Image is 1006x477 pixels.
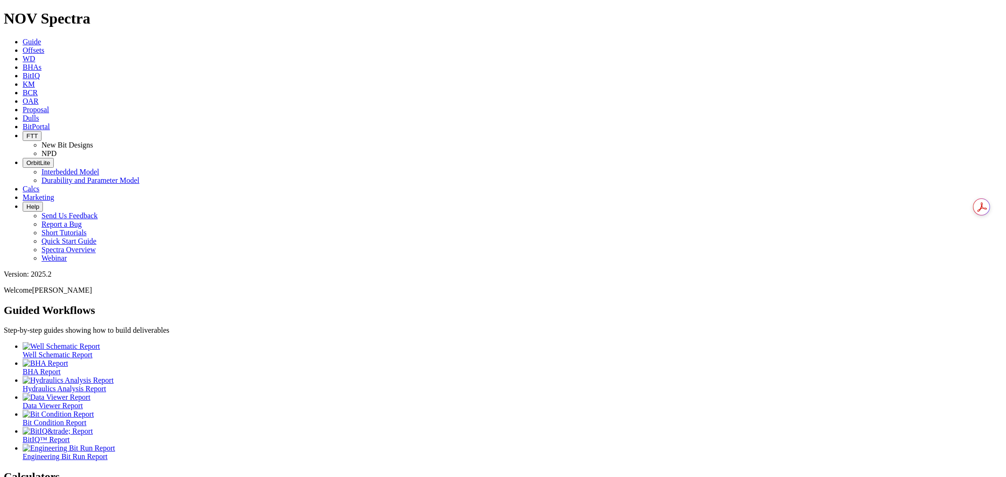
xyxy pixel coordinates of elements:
[42,141,93,149] a: New Bit Designs
[42,237,96,245] a: Quick Start Guide
[4,270,1002,279] div: Version: 2025.2
[23,342,100,351] img: Well Schematic Report
[23,46,44,54] a: Offsets
[23,359,1002,376] a: BHA Report BHA Report
[42,168,99,176] a: Interbedded Model
[23,402,83,410] span: Data Viewer Report
[23,72,40,80] a: BitIQ
[23,63,42,71] a: BHAs
[23,410,94,419] img: Bit Condition Report
[23,393,1002,410] a: Data Viewer Report Data Viewer Report
[23,427,93,436] img: BitIQ&trade; Report
[23,376,1002,393] a: Hydraulics Analysis Report Hydraulics Analysis Report
[23,444,115,452] img: Engineering Bit Run Report
[4,286,1002,295] p: Welcome
[42,212,98,220] a: Send Us Feedback
[23,452,108,461] span: Engineering Bit Run Report
[23,193,54,201] a: Marketing
[23,342,1002,359] a: Well Schematic Report Well Schematic Report
[23,444,1002,461] a: Engineering Bit Run Report Engineering Bit Run Report
[23,80,35,88] a: KM
[4,326,1002,335] p: Step-by-step guides showing how to build deliverables
[4,10,1002,27] h1: NOV Spectra
[23,410,1002,427] a: Bit Condition Report Bit Condition Report
[23,419,86,427] span: Bit Condition Report
[42,246,96,254] a: Spectra Overview
[42,254,67,262] a: Webinar
[23,38,41,46] a: Guide
[23,55,35,63] a: WD
[23,89,38,97] a: BCR
[23,427,1002,444] a: BitIQ&trade; Report BitIQ™ Report
[23,359,68,368] img: BHA Report
[23,436,70,444] span: BitIQ™ Report
[26,132,38,140] span: FTT
[23,131,42,141] button: FTT
[42,220,82,228] a: Report a Bug
[42,176,140,184] a: Durability and Parameter Model
[4,304,1002,317] h2: Guided Workflows
[23,185,40,193] a: Calcs
[26,203,39,210] span: Help
[32,286,92,294] span: [PERSON_NAME]
[23,351,92,359] span: Well Schematic Report
[42,149,57,157] a: NPD
[23,393,91,402] img: Data Viewer Report
[23,97,39,105] a: OAR
[23,368,60,376] span: BHA Report
[23,202,43,212] button: Help
[23,106,49,114] a: Proposal
[23,376,114,385] img: Hydraulics Analysis Report
[23,123,50,131] a: BitPortal
[42,229,87,237] a: Short Tutorials
[23,158,54,168] button: OrbitLite
[23,114,39,122] a: Dulls
[23,385,106,393] span: Hydraulics Analysis Report
[26,159,50,166] span: OrbitLite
